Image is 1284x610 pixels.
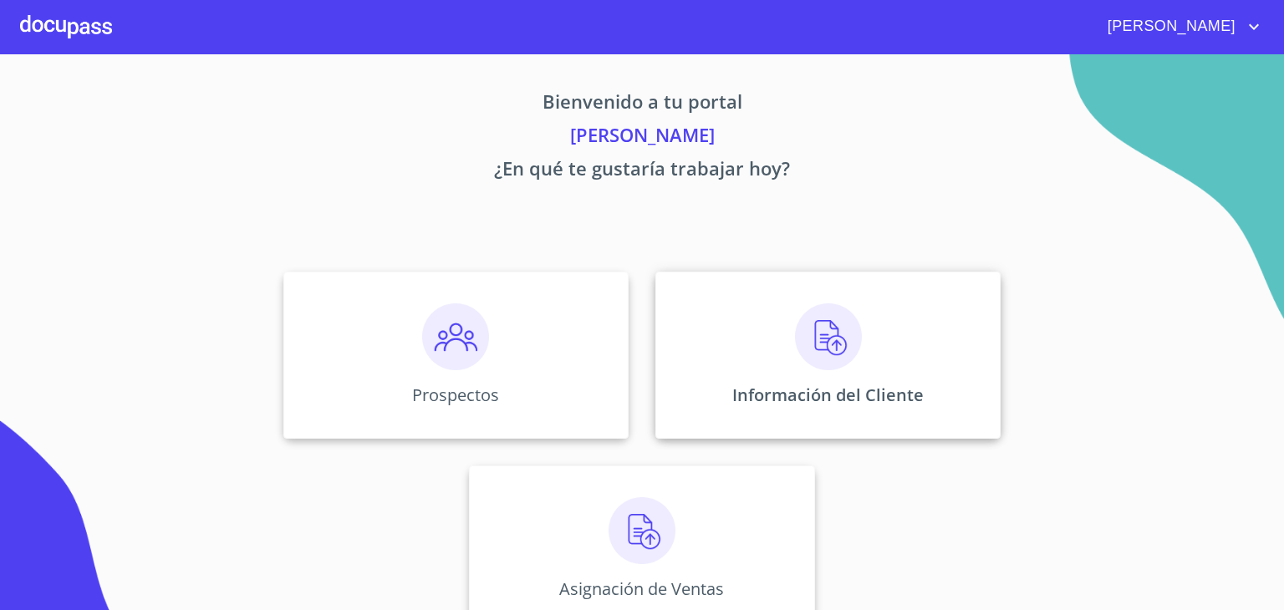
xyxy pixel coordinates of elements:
[795,303,862,370] img: carga.png
[1095,13,1264,40] button: account of current user
[412,384,499,406] p: Prospectos
[609,497,675,564] img: carga.png
[732,384,924,406] p: Información del Cliente
[559,577,724,600] p: Asignación de Ventas
[127,88,1157,121] p: Bienvenido a tu portal
[127,155,1157,188] p: ¿En qué te gustaría trabajar hoy?
[1095,13,1244,40] span: [PERSON_NAME]
[422,303,489,370] img: prospectos.png
[127,121,1157,155] p: [PERSON_NAME]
